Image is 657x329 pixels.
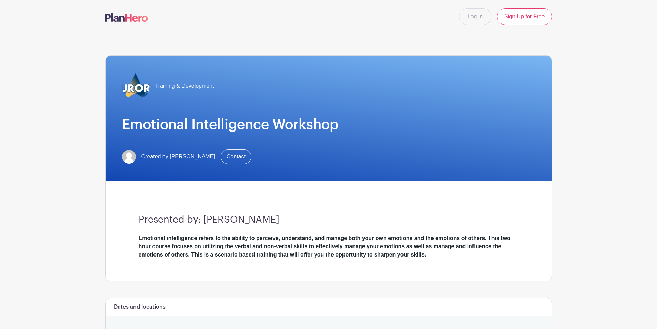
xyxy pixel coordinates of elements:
h3: Presented by: [PERSON_NAME] [139,214,519,226]
span: Training & Development [155,82,214,90]
a: Contact [221,149,251,164]
img: default-ce2991bfa6775e67f084385cd625a349d9dcbb7a52a09fb2fda1e96e2d18dcdb.png [122,150,136,164]
img: 2023_COA_Horiz_Logo_PMS_BlueStroke%204.png [122,72,150,100]
a: Log In [459,8,491,25]
span: Created by [PERSON_NAME] [141,153,215,161]
a: Sign Up for Free [497,8,552,25]
img: logo-507f7623f17ff9eddc593b1ce0a138ce2505c220e1c5a4e2b4648c50719b7d32.svg [105,13,148,22]
h1: Emotional Intelligence Workshop [122,116,535,133]
strong: Emotional intelligence refers to the ability to perceive, understand, and manage both your own em... [139,235,510,258]
h6: Dates and locations [114,304,166,310]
